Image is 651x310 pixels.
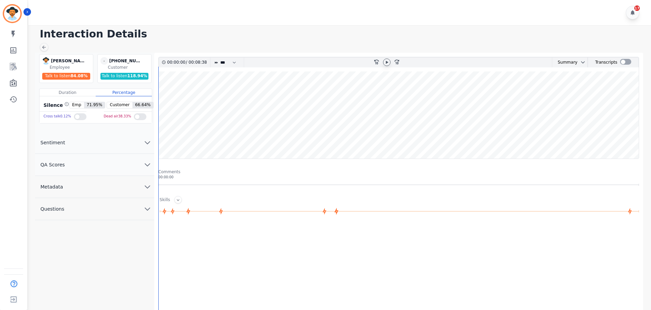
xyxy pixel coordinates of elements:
span: Sentiment [35,139,70,146]
div: 00:08:38 [187,58,206,67]
div: Duration [39,89,96,96]
span: 66.64 % [132,102,154,108]
img: Bordered avatar [4,5,20,22]
span: Customer [107,102,132,108]
svg: chevron down [143,183,152,191]
div: Cross talk 0.12 % [44,112,71,121]
button: Metadata chevron down [35,176,154,198]
div: Percentage [96,89,152,96]
button: Sentiment chevron down [35,132,154,154]
span: Metadata [35,183,68,190]
button: chevron down [577,60,586,65]
h1: Interaction Details [40,28,644,40]
span: - [100,57,108,65]
div: [PHONE_NUMBER] [109,57,143,65]
span: Questions [35,206,70,212]
div: Dead air 38.33 % [104,112,131,121]
span: Emp [69,102,84,108]
svg: chevron down [143,205,152,213]
div: Talk to listen [42,73,91,80]
button: Questions chevron down [35,198,154,220]
svg: chevron down [143,138,152,147]
div: 00:00:00 [158,175,639,180]
div: Talk to listen [100,73,149,80]
span: 118.94 % [127,74,147,78]
svg: chevron down [580,60,586,65]
svg: chevron down [143,161,152,169]
div: Comments [158,169,639,175]
span: QA Scores [35,161,70,168]
div: Skills [160,197,170,203]
button: QA Scores chevron down [35,154,154,176]
div: 00:00:00 [167,58,186,67]
div: 17 [634,5,640,11]
div: Employee [50,65,92,70]
div: / [167,58,209,67]
div: Summary [552,58,577,67]
div: Transcripts [595,58,617,67]
div: Customer [108,65,150,70]
div: [PERSON_NAME] [51,57,85,65]
span: 71.95 % [84,102,105,108]
div: Silence [42,102,69,109]
span: 84.08 % [70,74,88,78]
